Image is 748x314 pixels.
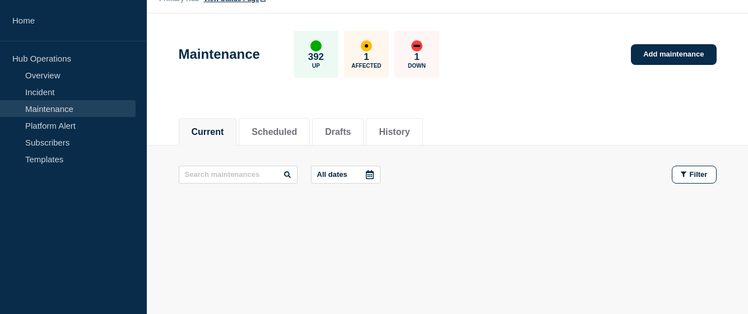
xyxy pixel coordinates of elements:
[379,127,410,137] button: History
[361,40,372,51] div: affected
[310,40,322,51] div: up
[672,166,717,184] button: Filter
[308,51,324,63] p: 392
[192,127,224,137] button: Current
[179,166,298,184] input: Search maintenances
[351,63,381,69] p: Affected
[252,127,297,137] button: Scheduled
[631,44,716,65] a: Add maintenance
[690,170,708,179] span: Filter
[408,63,426,69] p: Down
[312,63,320,69] p: Up
[414,51,419,63] p: 1
[411,40,422,51] div: down
[364,51,369,63] p: 1
[325,127,351,137] button: Drafts
[179,46,260,62] h1: Maintenance
[311,166,380,184] button: All dates
[317,170,347,179] p: All dates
